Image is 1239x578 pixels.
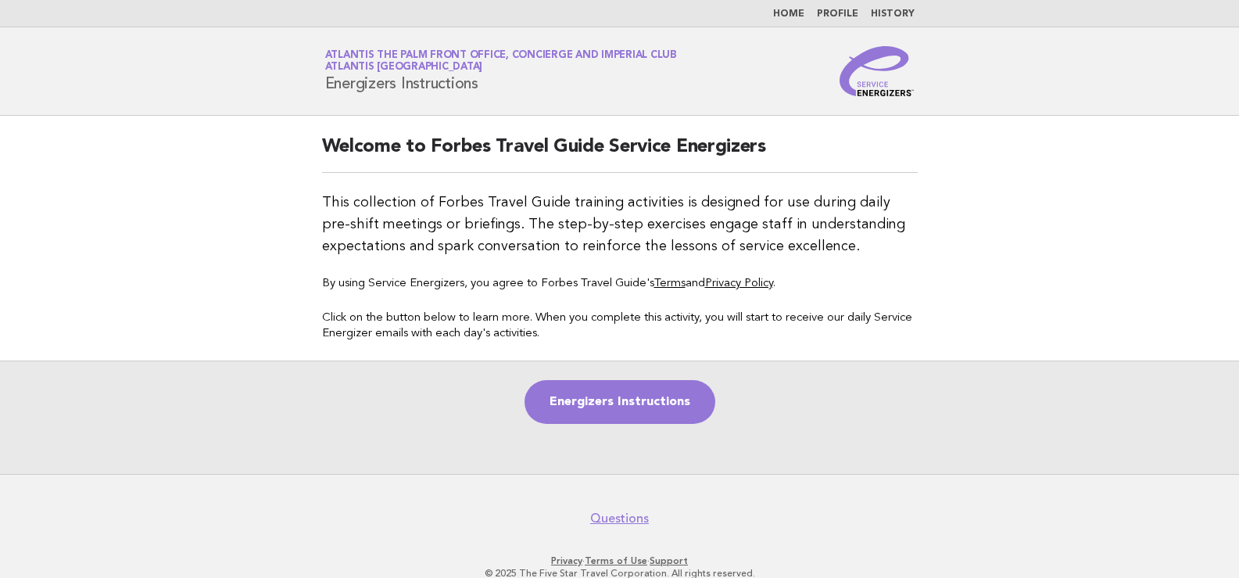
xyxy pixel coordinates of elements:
[325,51,677,92] h1: Energizers Instructions
[871,9,915,19] a: History
[322,311,918,342] p: Click on the button below to learn more. When you complete this activity, you will start to recei...
[654,278,686,289] a: Terms
[705,278,773,289] a: Privacy Policy
[590,511,649,526] a: Questions
[141,555,1098,567] p: · ·
[322,276,918,292] p: By using Service Energizers, you agree to Forbes Travel Guide's and .
[840,46,915,96] img: Service Energizers
[325,50,677,72] a: Atlantis The Palm Front Office, Concierge and Imperial ClubAtlantis [GEOGRAPHIC_DATA]
[551,555,582,566] a: Privacy
[650,555,688,566] a: Support
[325,63,483,73] span: Atlantis [GEOGRAPHIC_DATA]
[322,192,918,257] p: This collection of Forbes Travel Guide training activities is designed for use during daily pre-s...
[773,9,804,19] a: Home
[525,380,715,424] a: Energizers Instructions
[585,555,647,566] a: Terms of Use
[817,9,858,19] a: Profile
[322,135,918,173] h2: Welcome to Forbes Travel Guide Service Energizers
